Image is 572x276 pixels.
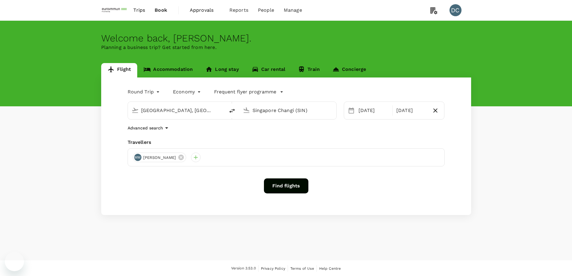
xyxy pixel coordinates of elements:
input: Going to [253,106,324,115]
input: Depart from [141,106,212,115]
p: Planning a business trip? Get started from here. [101,44,471,51]
span: Book [155,7,167,14]
a: Flight [101,63,138,77]
div: [DATE] [356,105,391,117]
span: Version 3.53.0 [231,265,256,271]
a: Car rental [245,63,292,77]
span: [PERSON_NAME] [140,155,180,161]
p: Advanced search [128,125,163,131]
a: Long stay [199,63,245,77]
span: People [258,7,274,14]
a: Accommodation [137,63,199,77]
span: Trips [133,7,145,14]
span: Manage [284,7,302,14]
div: Round Trip [128,87,161,97]
div: Travellers [128,139,445,146]
span: Reports [229,7,248,14]
a: Privacy Policy [261,265,285,272]
button: Find flights [264,178,308,193]
div: MM [134,154,141,161]
span: Help Centre [319,266,341,271]
div: MM[PERSON_NAME] [133,153,186,162]
a: Train [292,63,326,77]
div: Welcome back , [PERSON_NAME] . [101,33,471,44]
p: Frequent flyer programme [214,88,276,96]
div: [DATE] [394,105,429,117]
div: DC [449,4,462,16]
button: Advanced search [128,124,170,132]
span: Privacy Policy [261,266,285,271]
a: Concierge [326,63,372,77]
a: Help Centre [319,265,341,272]
a: Terms of Use [290,265,314,272]
span: Terms of Use [290,266,314,271]
button: Open [221,110,222,111]
button: Open [332,110,333,111]
button: Frequent flyer programme [214,88,283,96]
span: Approvals [190,7,220,14]
div: Economy [173,87,202,97]
button: delete [225,104,239,118]
iframe: Button to launch messaging window [5,252,24,271]
img: EUROIMMUN (South East Asia) Pte. Ltd. [101,4,129,17]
